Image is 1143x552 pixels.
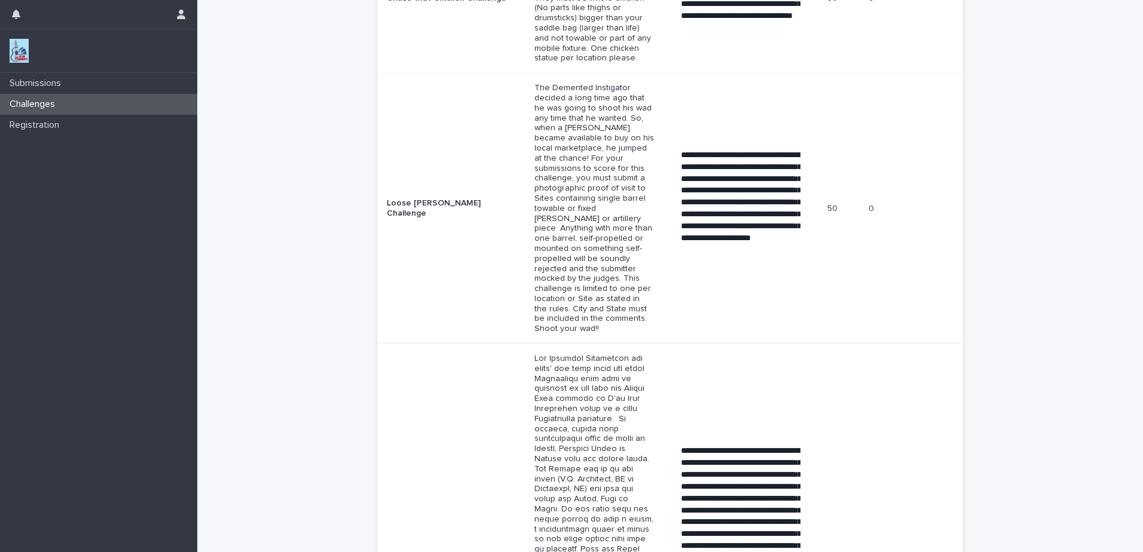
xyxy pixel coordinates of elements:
[10,39,29,63] img: jxsLJbdS1eYBI7rVAS4p
[869,204,944,214] p: 0
[377,73,963,344] tr: Loose [PERSON_NAME] ChallengeThe Demented Instigator decided a long time ago that he was going to...
[5,99,65,110] p: Challenges
[5,119,69,131] p: Registration
[534,83,654,334] p: The Demented Instigator decided a long time ago that he was going to shoot his wad any time that ...
[827,201,840,214] p: 50
[387,198,506,219] p: Loose [PERSON_NAME] Challenge
[5,78,71,89] p: Submissions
